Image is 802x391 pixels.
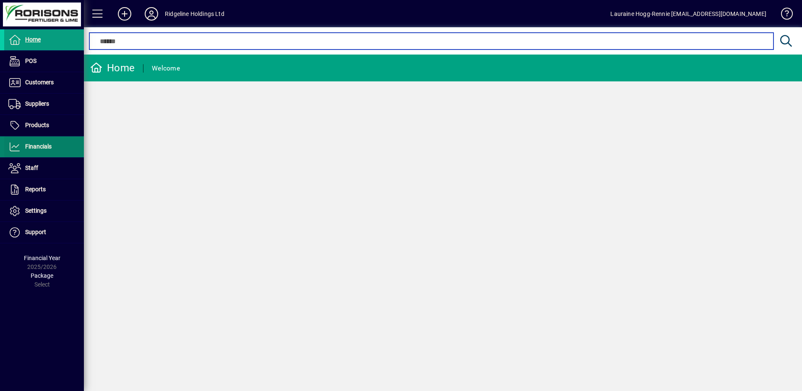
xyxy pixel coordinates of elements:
[610,7,766,21] div: Lauraine Hogg-Rennie [EMAIL_ADDRESS][DOMAIN_NAME]
[90,61,135,75] div: Home
[4,222,84,243] a: Support
[25,207,47,214] span: Settings
[25,143,52,150] span: Financials
[138,6,165,21] button: Profile
[25,79,54,86] span: Customers
[25,164,38,171] span: Staff
[25,122,49,128] span: Products
[4,94,84,115] a: Suppliers
[25,100,49,107] span: Suppliers
[4,136,84,157] a: Financials
[4,72,84,93] a: Customers
[4,179,84,200] a: Reports
[25,186,46,193] span: Reports
[24,255,60,261] span: Financial Year
[25,36,41,43] span: Home
[4,158,84,179] a: Staff
[111,6,138,21] button: Add
[25,57,36,64] span: POS
[4,115,84,136] a: Products
[25,229,46,235] span: Support
[4,201,84,222] a: Settings
[31,272,53,279] span: Package
[152,62,180,75] div: Welcome
[775,2,792,29] a: Knowledge Base
[4,51,84,72] a: POS
[165,7,224,21] div: Ridgeline Holdings Ltd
